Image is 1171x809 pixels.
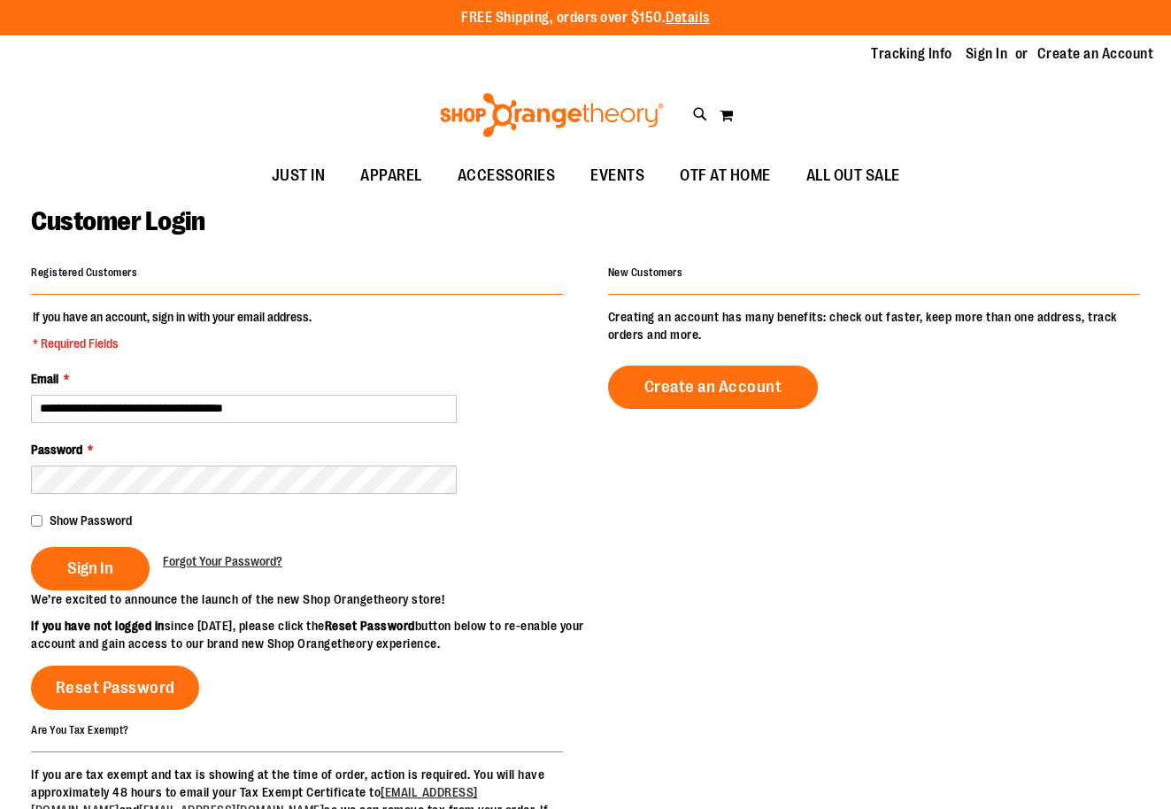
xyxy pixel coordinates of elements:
[871,44,952,64] a: Tracking Info
[31,308,313,352] legend: If you have an account, sign in with your email address.
[608,266,683,279] strong: New Customers
[608,308,1140,343] p: Creating an account has many benefits: check out faster, keep more than one address, track orders...
[590,156,644,196] span: EVENTS
[31,547,150,590] button: Sign In
[31,666,199,710] a: Reset Password
[31,443,82,457] span: Password
[31,372,58,386] span: Email
[680,156,771,196] span: OTF AT HOME
[461,8,710,28] p: FREE Shipping, orders over $150.
[33,335,312,352] span: * Required Fields
[31,266,137,279] strong: Registered Customers
[163,554,282,568] span: Forgot Your Password?
[360,156,422,196] span: APPAREL
[608,366,819,409] a: Create an Account
[1037,44,1154,64] a: Create an Account
[31,619,165,633] strong: If you have not logged in
[458,156,556,196] span: ACCESSORIES
[31,206,204,236] span: Customer Login
[325,619,415,633] strong: Reset Password
[272,156,326,196] span: JUST IN
[31,617,586,652] p: since [DATE], please click the button below to re-enable your account and gain access to our bran...
[644,377,782,397] span: Create an Account
[67,559,113,578] span: Sign In
[56,678,175,697] span: Reset Password
[806,156,900,196] span: ALL OUT SALE
[163,552,282,570] a: Forgot Your Password?
[437,93,666,137] img: Shop Orangetheory
[50,513,132,528] span: Show Password
[31,723,129,736] strong: Are You Tax Exempt?
[966,44,1008,64] a: Sign In
[31,590,586,608] p: We’re excited to announce the launch of the new Shop Orangetheory store!
[666,10,710,26] a: Details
